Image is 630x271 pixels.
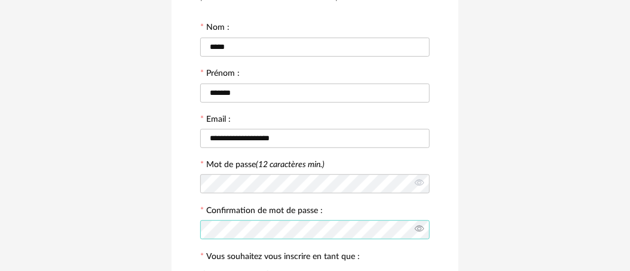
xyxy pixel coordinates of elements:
label: Vous souhaitez vous inscrire en tant que : [200,252,360,263]
label: Mot de passe [206,161,325,169]
label: Prénom : [200,69,240,80]
i: (12 caractères min.) [256,161,325,169]
label: Nom : [200,23,230,34]
label: Email : [200,115,231,126]
label: Confirmation de mot de passe : [200,207,323,217]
